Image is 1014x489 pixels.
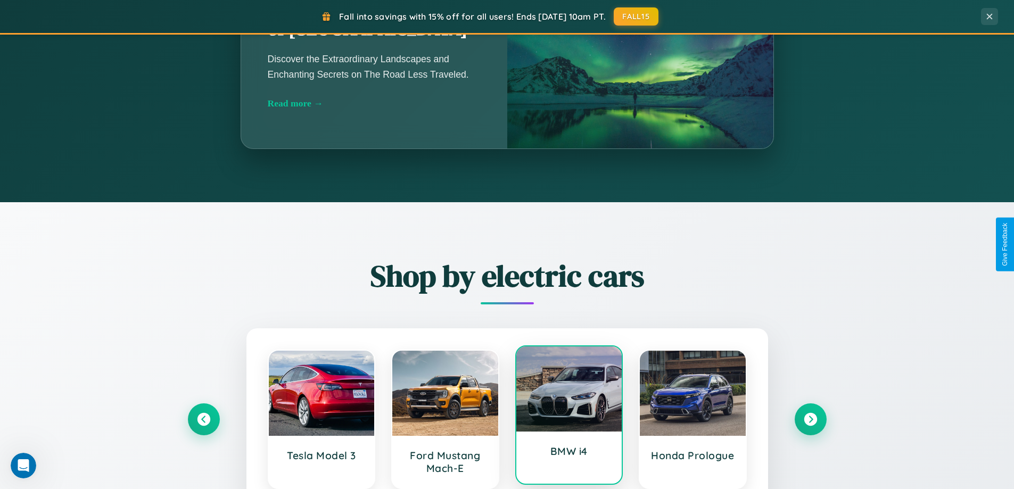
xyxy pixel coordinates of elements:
h3: Honda Prologue [650,449,735,462]
button: FALL15 [614,7,658,26]
p: Discover the Extraordinary Landscapes and Enchanting Secrets on The Road Less Traveled. [268,52,481,81]
h2: Shop by electric cars [188,255,827,296]
h3: BMW i4 [527,445,612,458]
h3: Tesla Model 3 [279,449,364,462]
h3: Ford Mustang Mach-E [403,449,488,475]
div: Read more → [268,98,481,109]
span: Fall into savings with 15% off for all users! Ends [DATE] 10am PT. [339,11,606,22]
div: Give Feedback [1001,223,1009,266]
iframe: Intercom live chat [11,453,36,478]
